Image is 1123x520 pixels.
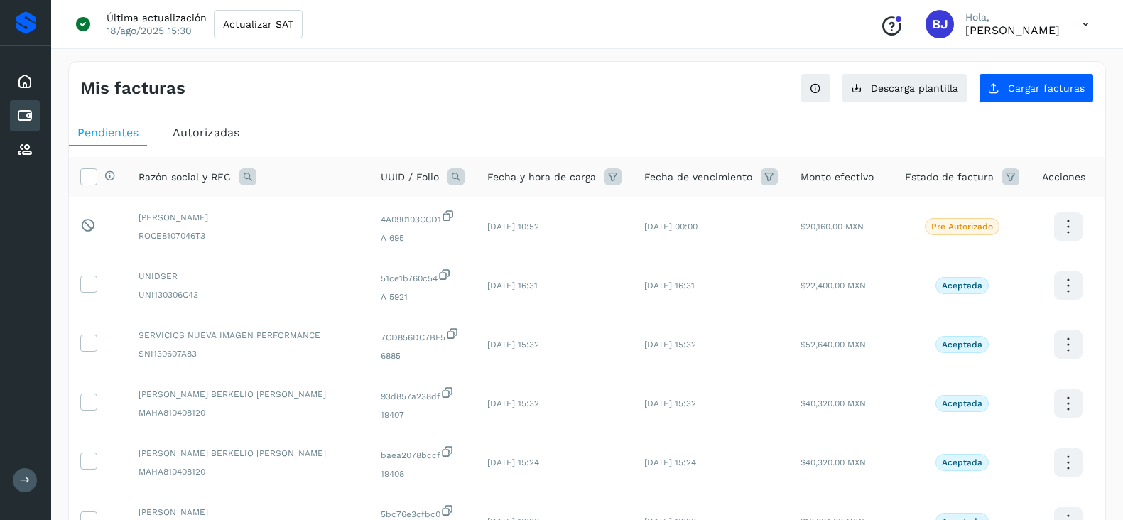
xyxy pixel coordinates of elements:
p: Hola, [965,11,1060,23]
span: [DATE] 10:52 [487,222,539,232]
span: Pendientes [77,126,139,139]
span: SNI130607A83 [139,347,358,360]
span: [PERSON_NAME] [139,211,358,224]
p: Brayant Javier Rocha Martinez [965,23,1060,37]
h4: Mis facturas [80,78,185,99]
span: 51ce1b760c54 [381,268,465,285]
span: A 5921 [381,291,465,303]
span: Actualizar SAT [223,19,293,29]
span: [DATE] 15:32 [644,399,696,408]
span: baea2078bccf [381,445,465,462]
button: Cargar facturas [979,73,1094,103]
p: 18/ago/2025 15:30 [107,24,192,37]
span: [PERSON_NAME] BERKELIO [PERSON_NAME] [139,447,358,460]
span: [DATE] 15:32 [487,399,539,408]
span: $22,400.00 MXN [801,281,866,291]
span: 93d857a238df [381,386,465,403]
span: A 695 [381,232,465,244]
span: [DATE] 15:32 [487,340,539,350]
span: 7CD856DC7BF5 [381,327,465,344]
button: Descarga plantilla [842,73,967,103]
span: $40,320.00 MXN [801,457,866,467]
span: [DATE] 15:24 [487,457,539,467]
span: 19408 [381,467,465,480]
p: Aceptada [942,457,982,467]
span: Autorizadas [173,126,239,139]
span: 4A090103CCD1 [381,209,465,226]
p: Pre Autorizado [931,222,993,232]
span: Fecha de vencimiento [644,170,752,185]
span: MAHA810408120 [139,465,358,478]
p: Aceptada [942,340,982,350]
span: [DATE] 00:00 [644,222,698,232]
span: Monto efectivo [801,170,874,185]
span: Acciones [1042,170,1085,185]
span: [PERSON_NAME] [139,506,358,519]
span: MAHA810408120 [139,406,358,419]
span: Descarga plantilla [871,83,958,93]
p: Aceptada [942,281,982,291]
div: Inicio [10,66,40,97]
span: [DATE] 15:24 [644,457,696,467]
button: Actualizar SAT [214,10,303,38]
span: [PERSON_NAME] BERKELIO [PERSON_NAME] [139,388,358,401]
span: Estado de factura [905,170,994,185]
p: Última actualización [107,11,207,24]
span: 6885 [381,350,465,362]
span: UNI130306C43 [139,288,358,301]
div: Proveedores [10,134,40,166]
span: ROCE8107046T3 [139,229,358,242]
span: UUID / Folio [381,170,439,185]
span: $40,320.00 MXN [801,399,866,408]
span: UNIDSER [139,270,358,283]
span: 19407 [381,408,465,421]
span: Fecha y hora de carga [487,170,596,185]
span: Cargar facturas [1008,83,1085,93]
span: [DATE] 15:32 [644,340,696,350]
p: Aceptada [942,399,982,408]
span: Razón social y RFC [139,170,231,185]
span: $52,640.00 MXN [801,340,866,350]
span: [DATE] 16:31 [487,281,538,291]
span: [DATE] 16:31 [644,281,695,291]
span: $20,160.00 MXN [801,222,864,232]
div: Cuentas por pagar [10,100,40,131]
span: SERVICIOS NUEVA IMAGEN PERFORMANCE [139,329,358,342]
